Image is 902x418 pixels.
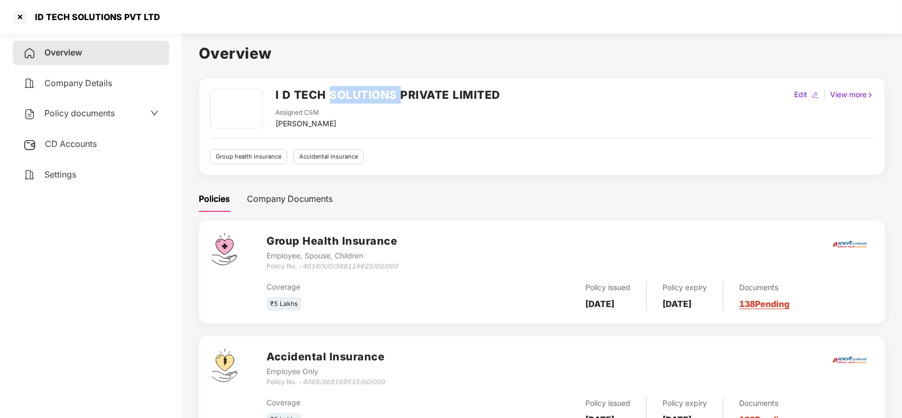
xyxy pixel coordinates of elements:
[739,299,789,309] a: 138 Pending
[266,397,468,408] div: Coverage
[831,354,869,367] img: icici.png
[44,47,82,58] span: Overview
[23,138,36,151] img: svg+xml;base64,PHN2ZyB3aWR0aD0iMjUiIGhlaWdodD0iMjQiIHZpZXdCb3g9IjAgMCAyNSAyNCIgZmlsbD0ibm9uZSIgeG...
[266,233,398,249] h3: Group Health Insurance
[23,77,36,90] img: svg+xml;base64,PHN2ZyB4bWxucz0iaHR0cDovL3d3dy53My5vcmcvMjAwMC9zdmciIHdpZHRoPSIyNCIgaGVpZ2h0PSIyNC...
[867,91,874,99] img: rightIcon
[739,397,789,409] div: Documents
[211,349,237,382] img: svg+xml;base64,PHN2ZyB4bWxucz0iaHR0cDovL3d3dy53My5vcmcvMjAwMC9zdmciIHdpZHRoPSI0OS4zMjEiIGhlaWdodD...
[275,86,500,104] h2: I D TECH SOLUTIONS PRIVATE LIMITED
[302,378,385,386] i: 4005/368169535/00/000
[266,250,398,262] div: Employee, Spouse, Children
[739,282,789,293] div: Documents
[812,91,819,99] img: editIcon
[150,109,159,117] span: down
[23,108,36,120] img: svg+xml;base64,PHN2ZyB4bWxucz0iaHR0cDovL3d3dy53My5vcmcvMjAwMC9zdmciIHdpZHRoPSIyNCIgaGVpZ2h0PSIyNC...
[199,192,230,206] div: Policies
[662,397,707,409] div: Policy expiry
[585,282,630,293] div: Policy issued
[45,138,97,149] span: CD Accounts
[266,281,468,293] div: Coverage
[199,42,885,65] h1: Overview
[44,78,112,88] span: Company Details
[828,89,876,100] div: View more
[23,169,36,181] img: svg+xml;base64,PHN2ZyB4bWxucz0iaHR0cDovL3d3dy53My5vcmcvMjAwMC9zdmciIHdpZHRoPSIyNCIgaGVpZ2h0PSIyNC...
[585,397,630,409] div: Policy issued
[662,299,692,309] b: [DATE]
[266,262,398,272] div: Policy No. -
[821,89,828,100] div: |
[302,262,398,270] i: 4016/X/O/368116625/00/000
[293,149,364,164] div: Accidental insurance
[44,169,76,180] span: Settings
[662,282,707,293] div: Policy expiry
[211,233,237,265] img: svg+xml;base64,PHN2ZyB4bWxucz0iaHR0cDovL3d3dy53My5vcmcvMjAwMC9zdmciIHdpZHRoPSI0Ny43MTQiIGhlaWdodD...
[266,377,385,387] div: Policy No. -
[275,108,336,118] div: Assigned CSM
[585,299,614,309] b: [DATE]
[831,238,869,251] img: icici.png
[210,149,287,164] div: Group health insurance
[792,89,809,100] div: Edit
[23,47,36,60] img: svg+xml;base64,PHN2ZyB4bWxucz0iaHR0cDovL3d3dy53My5vcmcvMjAwMC9zdmciIHdpZHRoPSIyNCIgaGVpZ2h0PSIyNC...
[247,192,333,206] div: Company Documents
[29,12,160,22] div: ID TECH SOLUTIONS PVT LTD
[266,366,385,377] div: Employee Only
[275,118,336,129] div: [PERSON_NAME]
[44,108,115,118] span: Policy documents
[266,349,385,365] h3: Accidental Insurance
[266,297,301,311] div: ₹5 Lakhs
